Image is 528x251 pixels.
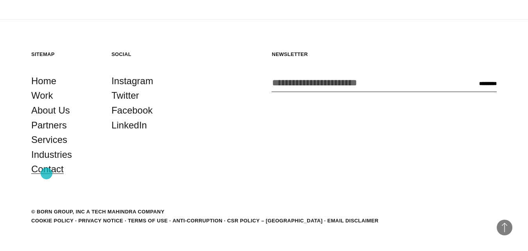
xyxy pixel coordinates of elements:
a: Industries [31,147,72,162]
h5: Newsletter [272,51,497,58]
a: Work [31,88,53,103]
h5: Sitemap [31,51,96,58]
a: CSR POLICY – [GEOGRAPHIC_DATA] [227,218,322,224]
a: Anti-Corruption [172,218,222,224]
button: Back to Top [497,220,512,235]
a: Facebook [111,103,152,118]
a: Cookie Policy [31,218,73,224]
a: Services [31,132,67,147]
a: Terms of Use [128,218,168,224]
a: LinkedIn [111,118,147,133]
a: Privacy Notice [78,218,123,224]
a: Instagram [111,74,153,88]
h5: Social [111,51,176,58]
div: © BORN GROUP, INC A Tech Mahindra Company [31,208,165,216]
a: About Us [31,103,70,118]
a: Twitter [111,88,139,103]
a: Home [31,74,56,88]
a: Partners [31,118,67,133]
a: Contact [31,162,64,177]
a: Email Disclaimer [328,218,379,224]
